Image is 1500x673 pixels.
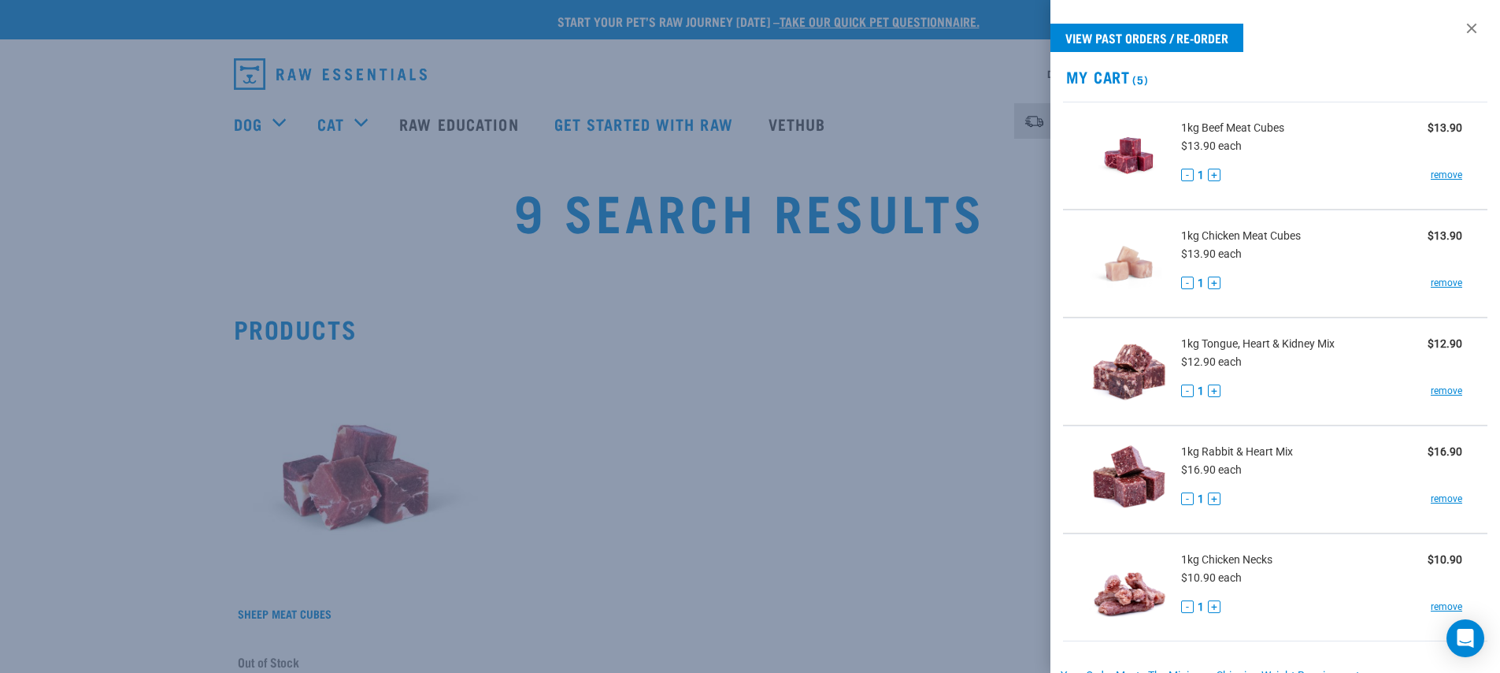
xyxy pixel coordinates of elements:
[1181,169,1194,181] button: -
[1431,384,1462,398] a: remove
[1198,491,1204,508] span: 1
[1198,167,1204,184] span: 1
[1181,385,1194,397] button: -
[1208,493,1220,505] button: +
[1088,331,1169,412] img: Tongue, Heart & Kidney Mix
[1198,383,1204,400] span: 1
[1181,552,1272,568] span: 1kg Chicken Necks
[1181,463,1242,476] span: $16.90 each
[1208,385,1220,397] button: +
[1431,168,1462,182] a: remove
[1181,120,1284,136] span: 1kg Beef Meat Cubes
[1088,223,1169,304] img: Chicken Meat Cubes
[1088,439,1169,520] img: Rabbit & Heart Mix
[1208,277,1220,289] button: +
[1428,229,1462,242] strong: $13.90
[1181,444,1293,460] span: 1kg Rabbit & Heart Mix
[1181,247,1242,260] span: $13.90 each
[1181,277,1194,289] button: -
[1181,600,1194,613] button: -
[1198,599,1204,615] span: 1
[1181,336,1335,352] span: 1kg Tongue, Heart & Kidney Mix
[1446,619,1484,657] div: Open Intercom Messenger
[1181,355,1242,368] span: $12.90 each
[1198,275,1204,292] span: 1
[1050,24,1243,52] a: View past orders / re-order
[1431,276,1462,290] a: remove
[1181,571,1242,584] span: $10.90 each
[1428,553,1462,566] strong: $10.90
[1428,337,1462,350] strong: $12.90
[1428,445,1462,458] strong: $16.90
[1428,121,1462,134] strong: $13.90
[1208,169,1220,181] button: +
[1181,493,1194,505] button: -
[1088,115,1169,196] img: Beef Meat Cubes
[1181,139,1242,152] span: $13.90 each
[1431,492,1462,506] a: remove
[1130,76,1148,82] span: (5)
[1208,600,1220,613] button: +
[1431,600,1462,614] a: remove
[1088,547,1169,628] img: Chicken Necks
[1181,228,1301,244] span: 1kg Chicken Meat Cubes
